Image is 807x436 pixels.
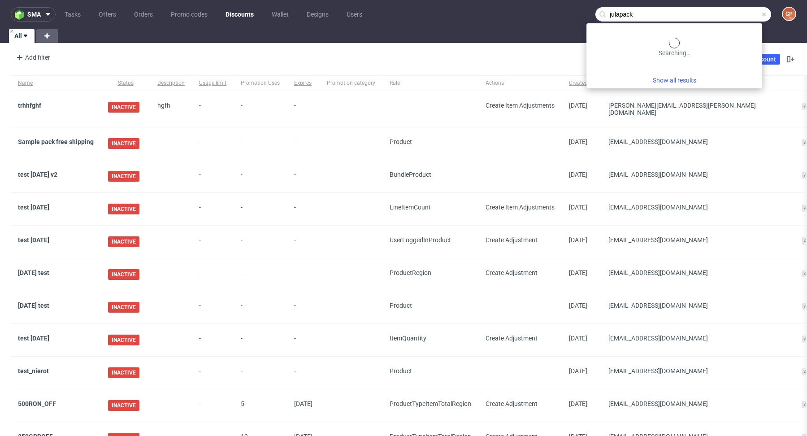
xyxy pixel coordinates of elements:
span: - [199,302,226,313]
span: ProductType ItemTotal Region [390,400,471,407]
span: INACTIVE [108,335,139,345]
button: sma [11,7,56,22]
span: INACTIVE [108,269,139,280]
span: Usage limit [199,79,226,87]
span: INACTIVE [108,400,139,411]
div: [EMAIL_ADDRESS][DOMAIN_NAME] [608,302,788,309]
span: sma [27,11,41,17]
span: Product [390,302,412,309]
span: Bundle Product [390,171,431,178]
span: - [294,302,312,313]
span: INACTIVE [108,367,139,378]
a: test [DATE] [18,236,49,244]
a: Tasks [59,7,86,22]
span: - [199,138,226,149]
span: Expires [294,79,312,87]
div: [EMAIL_ADDRESS][DOMAIN_NAME] [608,236,788,244]
a: Wallet [266,7,294,22]
span: Promotion Uses [241,79,280,87]
span: [DATE] [569,171,587,178]
span: Created at [569,79,594,87]
a: test [DATE] [18,335,49,342]
span: [DATE] [569,236,587,244]
span: - [294,204,312,214]
span: INACTIVE [108,102,139,113]
span: Create Item Adjustments [486,204,555,211]
span: - [199,400,226,411]
span: Create Adjustment [486,269,538,276]
div: [EMAIL_ADDRESS][DOMAIN_NAME] [608,367,788,375]
span: [DATE] [569,335,587,342]
span: Promotion category [327,79,375,87]
span: - [199,269,226,280]
span: - [241,367,280,378]
span: - [199,171,226,182]
span: - [294,171,312,182]
span: - [241,302,280,313]
span: - [241,138,280,149]
div: [PERSON_NAME][EMAIL_ADDRESS][PERSON_NAME][DOMAIN_NAME] [608,102,788,116]
a: Designs [301,7,334,22]
a: [DATE] test [18,302,49,309]
span: Name [18,79,94,87]
span: INACTIVE [108,171,139,182]
div: [EMAIL_ADDRESS][DOMAIN_NAME] [608,138,788,145]
span: - [294,102,312,116]
span: - [241,335,280,345]
span: Product [390,138,412,145]
span: - [199,335,226,345]
span: Rule [390,79,471,87]
span: INACTIVE [108,138,139,149]
span: Product [390,367,412,375]
span: [DATE] [569,400,587,407]
a: Discounts [220,7,259,22]
span: Create Adjustment [486,236,538,244]
a: test [DATE] v2 [18,171,57,178]
div: [EMAIL_ADDRESS][DOMAIN_NAME] [608,335,788,342]
span: - [241,102,280,116]
figcaption: GP [783,8,795,20]
span: - [241,269,280,280]
span: UserLoggedIn Product [390,236,451,244]
span: - [241,236,280,247]
div: hgfh [157,102,185,109]
span: - [294,367,312,378]
span: [DATE] [569,269,587,276]
div: Add filter [13,50,52,65]
img: logo [15,9,27,20]
span: - [294,138,312,149]
a: All [9,29,35,43]
span: - [199,367,226,378]
span: [DATE] [569,102,587,109]
span: Create Adjustment [486,335,538,342]
a: Offers [93,7,121,22]
a: Promo codes [165,7,213,22]
span: [DATE] [569,302,587,309]
a: Show all results [590,76,759,85]
span: INACTIVE [108,204,139,214]
span: Create Adjustment [486,400,538,407]
div: Searching… [590,38,759,57]
span: - [294,236,312,247]
span: INACTIVE [108,302,139,313]
span: ItemQuantity [390,335,426,342]
div: [EMAIL_ADDRESS][DOMAIN_NAME] [608,269,788,276]
span: - [241,171,280,182]
span: Description [157,79,185,87]
a: test [DATE] [18,204,49,211]
span: 5 [241,400,244,407]
a: Sample pack free shipping [18,138,94,145]
a: [DATE] test [18,269,49,276]
div: [EMAIL_ADDRESS][DOMAIN_NAME] [608,171,788,178]
a: 500RON_OFF [18,400,56,407]
span: [DATE] [294,400,312,407]
span: - [199,204,226,214]
a: trhhfghf [18,102,41,109]
span: - [199,102,226,116]
a: test_nierot [18,367,49,375]
a: Users [341,7,368,22]
span: [DATE] [569,138,587,145]
span: Product Region [390,269,431,276]
div: [EMAIL_ADDRESS][DOMAIN_NAME] [608,204,788,211]
span: LineItemCount [390,204,431,211]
